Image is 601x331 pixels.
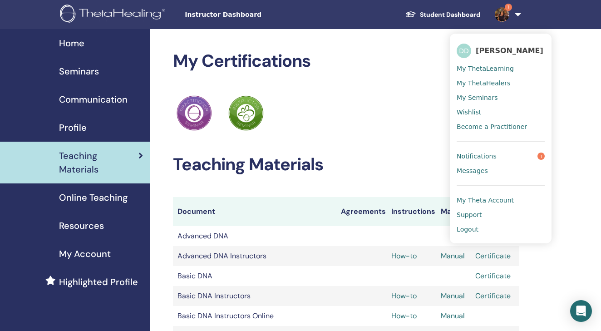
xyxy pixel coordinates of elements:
[457,163,545,178] a: Messages
[457,196,514,204] span: My Theta Account
[59,93,128,106] span: Communication
[59,219,104,232] span: Resources
[475,251,511,261] a: Certificate
[457,222,545,237] a: Logout
[387,197,436,226] th: Instructions
[475,271,511,281] a: Certificate
[173,154,519,175] h2: Teaching Materials
[457,64,514,73] span: My ThetaLearning
[59,36,84,50] span: Home
[441,251,465,261] a: Manual
[173,306,336,326] td: Basic DNA Instructors Online
[59,149,138,176] span: Teaching Materials
[450,34,552,243] ul: 1
[391,291,417,301] a: How-to
[457,193,545,207] a: My Theta Account
[185,10,321,20] span: Instructor Dashboard
[457,90,545,105] a: My Seminars
[457,152,497,160] span: Notifications
[441,291,465,301] a: Manual
[457,79,510,87] span: My ThetaHealers
[59,64,99,78] span: Seminars
[59,191,128,204] span: Online Teaching
[405,10,416,18] img: graduation-cap-white.svg
[457,225,478,233] span: Logout
[59,275,138,289] span: Highlighted Profile
[570,300,592,322] div: Open Intercom Messenger
[441,311,465,321] a: Manual
[173,286,336,306] td: Basic DNA Instructors
[391,311,417,321] a: How-to
[457,211,482,219] span: Support
[173,226,336,246] td: Advanced DNA
[336,197,387,226] th: Agreements
[436,197,471,226] th: Manuals
[173,266,336,286] td: Basic DNA
[475,291,511,301] a: Certificate
[476,46,543,55] span: [PERSON_NAME]
[391,251,417,261] a: How-to
[457,105,545,119] a: Wishlist
[59,247,111,261] span: My Account
[495,7,509,22] img: default.jpg
[457,44,471,58] span: DD
[457,40,545,61] a: DD[PERSON_NAME]
[505,4,512,11] span: 1
[228,95,264,131] img: Practitioner
[457,167,488,175] span: Messages
[60,5,168,25] img: logo.png
[457,108,481,116] span: Wishlist
[173,246,336,266] td: Advanced DNA Instructors
[398,6,488,23] a: Student Dashboard
[457,207,545,222] a: Support
[177,95,212,131] img: Practitioner
[457,94,498,102] span: My Seminars
[457,61,545,76] a: My ThetaLearning
[457,123,527,131] span: Become a Practitioner
[59,121,87,134] span: Profile
[173,51,519,72] h2: My Certifications
[537,153,545,160] span: 1
[457,119,545,134] a: Become a Practitioner
[457,76,545,90] a: My ThetaHealers
[173,197,336,226] th: Document
[457,149,545,163] a: Notifications1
